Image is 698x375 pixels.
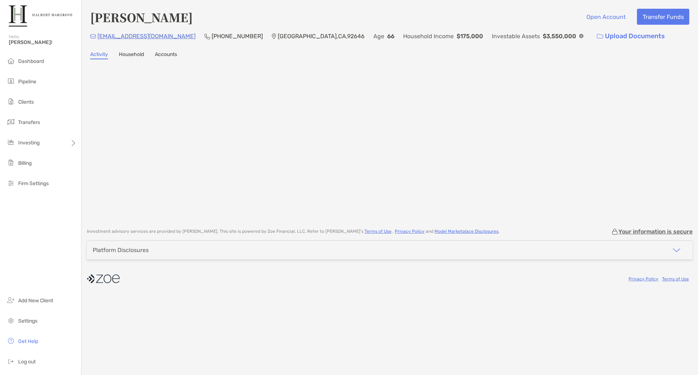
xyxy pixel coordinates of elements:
[579,34,583,38] img: Info Icon
[543,32,576,41] p: $3,550,000
[7,117,15,126] img: transfers icon
[672,246,681,255] img: icon arrow
[618,228,693,235] p: Your information is secure
[155,51,177,59] a: Accounts
[204,33,210,39] img: Phone Icon
[7,77,15,85] img: pipeline icon
[90,34,96,39] img: Email Icon
[373,32,384,41] p: Age
[403,32,454,41] p: Household Income
[592,28,670,44] a: Upload Documents
[457,32,483,41] p: $175,000
[365,229,392,234] a: Terms of Use
[7,56,15,65] img: dashboard icon
[278,32,365,41] p: [GEOGRAPHIC_DATA] , CA , 92646
[629,276,658,282] a: Privacy Policy
[87,271,120,287] img: company logo
[18,99,34,105] span: Clients
[18,338,38,344] span: Get Help
[7,158,15,167] img: billing icon
[18,140,40,146] span: Investing
[662,276,689,282] a: Terms of Use
[18,180,49,187] span: Firm Settings
[97,32,196,41] p: [EMAIL_ADDRESS][DOMAIN_NAME]
[90,9,193,25] h4: [PERSON_NAME]
[597,34,603,39] img: button icon
[90,51,108,59] a: Activity
[7,97,15,106] img: clients icon
[9,39,77,45] span: [PERSON_NAME]!
[212,32,263,41] p: [PHONE_NUMBER]
[87,229,500,234] p: Investment advisory services are provided by [PERSON_NAME] . This site is powered by Zoe Financia...
[7,357,15,366] img: logout icon
[119,51,144,59] a: Household
[18,359,36,365] span: Log out
[18,298,53,304] span: Add New Client
[395,229,425,234] a: Privacy Policy
[581,9,631,25] button: Open Account
[387,32,394,41] p: 66
[18,160,32,166] span: Billing
[7,138,15,147] img: investing icon
[7,316,15,325] img: settings icon
[7,179,15,187] img: firm-settings icon
[93,247,149,254] div: Platform Disclosures
[434,229,498,234] a: Model Marketplace Disclosures
[492,32,540,41] p: Investable Assets
[18,318,37,324] span: Settings
[9,3,72,29] img: Zoe Logo
[272,33,276,39] img: Location Icon
[18,119,40,125] span: Transfers
[7,336,15,345] img: get-help icon
[18,58,44,64] span: Dashboard
[7,296,15,304] img: add_new_client icon
[18,79,36,85] span: Pipeline
[637,9,689,25] button: Transfer Funds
